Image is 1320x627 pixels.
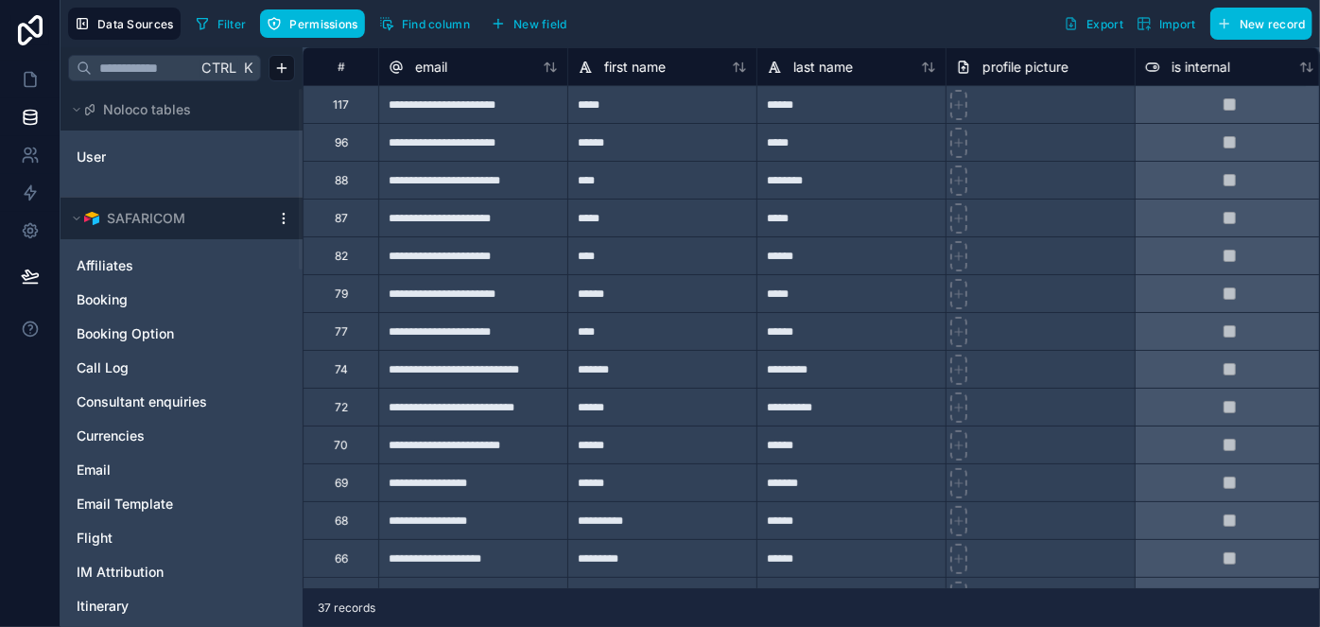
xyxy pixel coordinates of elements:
span: Call Log [77,358,129,377]
a: Booking [77,290,249,309]
span: SAFARICOM [107,209,185,228]
span: Currencies [77,427,145,445]
span: first name [604,58,666,77]
div: 117 [333,97,349,113]
span: Booking Option [77,324,174,343]
span: User [77,148,106,166]
div: Email [68,455,295,485]
div: Flight [68,523,295,553]
div: 68 [335,514,348,529]
a: Booking Option [77,324,249,343]
div: Consultant enquiries [68,387,295,417]
div: Booking Option [68,319,295,349]
span: Affiliates [77,256,133,275]
div: 79 [335,287,348,302]
span: Find column [402,17,470,31]
span: Itinerary [77,597,129,616]
a: Itinerary [77,597,249,616]
div: 66 [335,551,348,566]
button: Noloco tables [68,96,284,123]
span: New record [1240,17,1306,31]
button: Export [1057,8,1130,40]
a: Affiliates [77,256,249,275]
button: Import [1130,8,1203,40]
div: IM Attribution [68,557,295,587]
div: User [68,142,295,172]
button: Data Sources [68,8,181,40]
a: User [77,148,230,166]
div: Itinerary [68,591,295,621]
a: Consultant enquiries [77,392,249,411]
img: Airtable Logo [84,211,99,226]
div: 96 [335,135,348,150]
button: Airtable LogoSAFARICOM [68,205,269,232]
a: Flight [77,529,249,548]
div: 70 [334,438,348,453]
div: 69 [335,476,348,491]
a: New record [1203,8,1312,40]
span: profile picture [982,58,1068,77]
div: 88 [335,173,348,188]
div: 87 [335,211,348,226]
div: 72 [335,400,348,415]
span: Ctrl [200,56,238,79]
span: Email [77,461,111,479]
span: email [415,58,447,77]
span: Export [1086,17,1123,31]
div: Currencies [68,421,295,451]
span: Data Sources [97,17,174,31]
span: Permissions [289,17,357,31]
div: Booking [68,285,295,315]
div: # [318,60,364,74]
div: Email Template [68,489,295,519]
span: Booking [77,290,128,309]
a: Currencies [77,427,249,445]
a: Email Template [77,495,249,514]
button: Permissions [260,9,364,38]
button: New record [1210,8,1312,40]
button: Find column [373,9,477,38]
span: is internal [1172,58,1230,77]
div: Call Log [68,353,295,383]
span: Noloco tables [103,100,191,119]
button: New field [484,9,574,38]
span: Filter [217,17,247,31]
span: New field [513,17,567,31]
a: Call Log [77,358,249,377]
span: Flight [77,529,113,548]
div: Affiliates [68,251,295,281]
a: Email [77,461,249,479]
div: 77 [335,324,348,340]
span: K [241,61,254,75]
span: last name [793,58,853,77]
a: Permissions [260,9,372,38]
span: IM Attribution [77,563,164,582]
div: 82 [335,249,348,264]
span: 37 records [318,601,375,616]
span: Consultant enquiries [77,392,207,411]
span: Email Template [77,495,173,514]
span: Import [1159,17,1196,31]
button: Filter [188,9,253,38]
a: IM Attribution [77,563,249,582]
div: 74 [335,362,348,377]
